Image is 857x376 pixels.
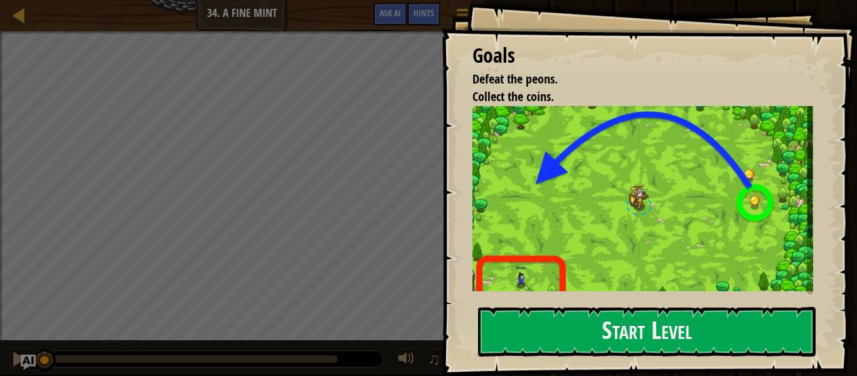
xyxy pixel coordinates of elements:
button: ♫ [425,348,447,373]
li: Collect the coins. [457,88,810,106]
span: ♫ [428,350,440,368]
button: Ask AI [373,3,407,26]
span: Ask AI [380,7,401,19]
button: Adjust volume [394,348,419,373]
button: Ask AI [21,355,36,370]
button: Ctrl + P: Pause [6,348,31,373]
span: Collect the coins. [472,88,554,105]
div: Goals [472,41,813,70]
button: Start Level [478,307,816,357]
span: Hints [413,7,434,19]
li: Defeat the peons. [457,70,810,89]
span: Defeat the peons. [472,70,558,87]
img: A fine mint [472,106,813,292]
